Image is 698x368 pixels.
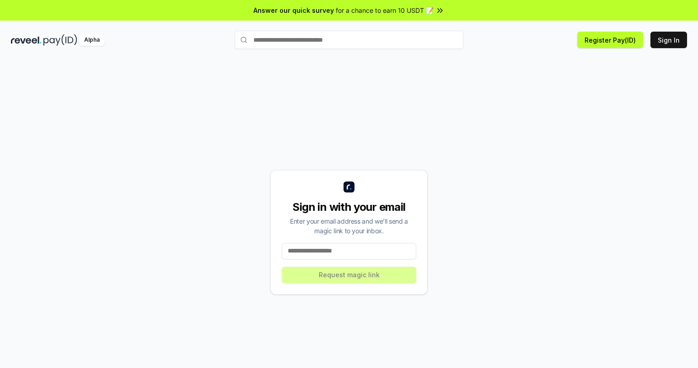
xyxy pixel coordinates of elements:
div: Sign in with your email [282,200,416,214]
img: reveel_dark [11,34,42,46]
img: pay_id [43,34,77,46]
button: Register Pay(ID) [577,32,643,48]
img: logo_small [344,181,354,192]
div: Alpha [79,34,105,46]
span: for a chance to earn 10 USDT 📝 [336,5,434,15]
span: Answer our quick survey [253,5,334,15]
div: Enter your email address and we’ll send a magic link to your inbox. [282,216,416,236]
button: Sign In [650,32,687,48]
